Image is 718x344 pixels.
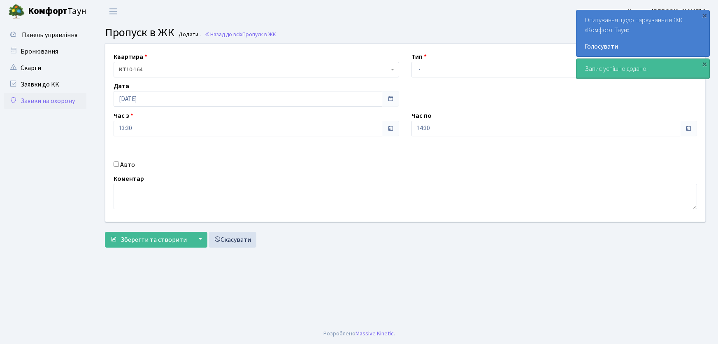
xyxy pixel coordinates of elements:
[105,232,192,248] button: Зберегти та створити
[22,30,77,40] span: Панель управління
[4,27,86,43] a: Панель управління
[576,59,709,79] div: Запис успішно додано.
[576,10,709,56] div: Опитування щодо паркування в ЖК «Комфорт Таун»
[411,52,427,62] label: Тип
[627,7,708,16] a: Цитрус [PERSON_NAME] А.
[114,174,144,184] label: Коментар
[114,52,147,62] label: Квартира
[585,42,701,51] a: Голосувати
[8,3,25,20] img: logo.png
[114,62,399,77] span: <b>КТ</b>&nbsp;&nbsp;&nbsp;&nbsp;10-164
[119,66,389,74] span: <b>КТ</b>&nbsp;&nbsp;&nbsp;&nbsp;10-164
[120,160,135,170] label: Авто
[700,11,709,19] div: ×
[242,30,276,38] span: Пропуск в ЖК
[28,5,86,19] span: Таун
[121,235,187,244] span: Зберегти та створити
[177,31,201,38] small: Додати .
[4,60,86,76] a: Скарги
[700,60,709,68] div: ×
[114,81,129,91] label: Дата
[4,93,86,109] a: Заявки на охорону
[103,5,123,18] button: Переключити навігацію
[28,5,67,18] b: Комфорт
[356,329,394,338] a: Massive Kinetic
[204,30,276,38] a: Назад до всіхПропуск в ЖК
[119,66,126,74] b: КТ
[323,329,395,338] div: Розроблено .
[105,24,174,41] span: Пропуск в ЖК
[4,43,86,60] a: Бронювання
[114,111,133,121] label: Час з
[411,111,432,121] label: Час по
[4,76,86,93] a: Заявки до КК
[209,232,256,248] a: Скасувати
